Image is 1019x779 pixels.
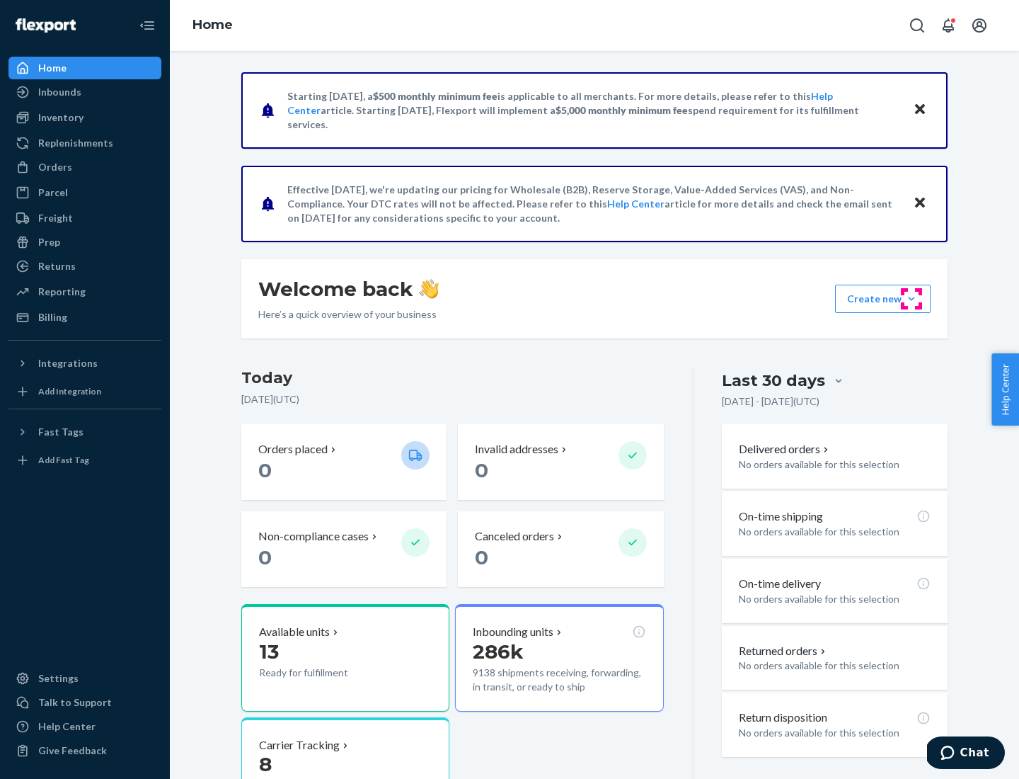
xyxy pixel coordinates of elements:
button: Talk to Support [8,691,161,714]
button: Open Search Box [903,11,931,40]
a: Orders [8,156,161,178]
a: Parcel [8,181,161,204]
a: Add Integration [8,380,161,403]
div: Returns [38,259,76,273]
p: Effective [DATE], we're updating our pricing for Wholesale (B2B), Reserve Storage, Value-Added Se... [287,183,899,225]
button: Integrations [8,352,161,375]
p: [DATE] ( UTC ) [241,392,664,406]
p: On-time shipping [739,508,823,525]
a: Replenishments [8,132,161,154]
span: 8 [259,752,272,776]
p: Carrier Tracking [259,737,340,754]
a: Help Center [8,715,161,738]
button: Close [911,100,929,120]
img: Flexport logo [16,18,76,33]
iframe: Opens a widget where you can chat to one of our agents [927,737,1005,772]
button: Open account menu [965,11,994,40]
a: Home [8,57,161,79]
span: 0 [258,545,272,569]
p: Invalid addresses [475,441,558,457]
a: Inbounds [8,81,161,103]
p: No orders available for this selection [739,659,931,673]
p: [DATE] - [DATE] ( UTC ) [722,394,819,409]
div: Settings [38,671,79,686]
button: Create new [835,285,931,313]
div: Add Integration [38,385,101,397]
a: Billing [8,306,161,329]
button: Delivered orders [739,441,831,457]
div: Replenishments [38,136,113,150]
div: Reporting [38,285,86,299]
button: Returned orders [739,643,829,659]
button: Fast Tags [8,421,161,443]
button: Canceled orders 0 [458,511,663,587]
button: Non-compliance cases 0 [241,511,447,587]
p: Canceled orders [475,528,554,545]
div: Fast Tags [38,425,84,439]
a: Prep [8,231,161,254]
h1: Welcome back [258,276,439,302]
span: 0 [258,458,272,482]
p: No orders available for this selection [739,457,931,472]
h3: Today [241,367,664,389]
img: hand-wave emoji [419,279,439,299]
p: Here’s a quick overview of your business [258,307,439,322]
button: Available units13Ready for fulfillment [241,604,449,712]
div: Home [38,61,67,75]
div: Orders [38,160,72,174]
span: 286k [473,639,524,664]
p: Return disposition [739,710,827,726]
div: Last 30 days [722,370,825,392]
span: $500 monthly minimum fee [373,90,497,102]
div: Give Feedback [38,744,107,758]
div: Integrations [38,356,98,370]
p: No orders available for this selection [739,592,931,606]
button: Close [911,193,929,214]
button: Give Feedback [8,739,161,762]
a: Returns [8,255,161,278]
div: Freight [38,211,73,225]
a: Add Fast Tag [8,449,161,472]
a: Home [192,17,233,33]
div: Help Center [38,720,96,734]
p: No orders available for this selection [739,726,931,740]
div: Add Fast Tag [38,454,89,466]
div: Billing [38,310,67,324]
button: Orders placed 0 [241,424,447,500]
a: Reporting [8,280,161,303]
span: 0 [475,458,488,482]
button: Help Center [991,353,1019,426]
p: Non-compliance cases [258,528,369,545]
p: Ready for fulfillment [259,666,390,680]
button: Open notifications [934,11,962,40]
p: 9138 shipments receiving, forwarding, in transit, or ready to ship [473,666,645,694]
div: Talk to Support [38,695,112,710]
div: Inventory [38,110,84,125]
button: Close Navigation [133,11,161,40]
p: Starting [DATE], a is applicable to all merchants. For more details, please refer to this article... [287,89,899,132]
div: Prep [38,235,60,249]
a: Inventory [8,106,161,129]
div: Inbounds [38,85,81,99]
button: Invalid addresses 0 [458,424,663,500]
span: 0 [475,545,488,569]
p: Available units [259,624,330,640]
p: No orders available for this selection [739,525,931,539]
p: Orders placed [258,441,328,457]
span: $5,000 monthly minimum fee [555,104,688,116]
span: 13 [259,639,279,664]
ol: breadcrumbs [181,5,244,46]
p: Inbounding units [473,624,553,640]
a: Freight [8,207,161,229]
button: Inbounding units286k9138 shipments receiving, forwarding, in transit, or ready to ship [455,604,663,712]
p: On-time delivery [739,576,821,592]
a: Help Center [607,198,664,210]
div: Parcel [38,186,68,200]
a: Settings [8,667,161,690]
